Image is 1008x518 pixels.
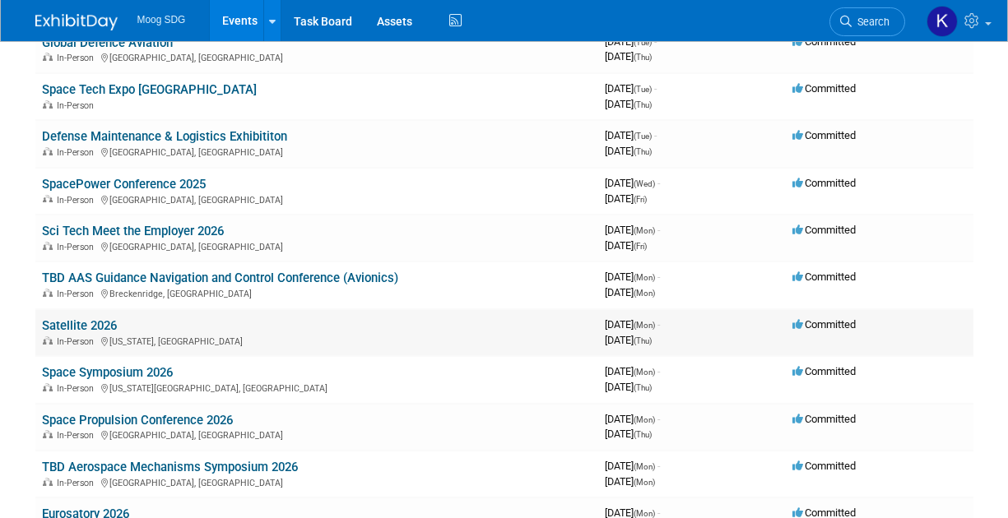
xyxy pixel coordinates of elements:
span: Committed [792,224,856,236]
span: In-Person [57,289,99,299]
img: In-Person Event [43,242,53,250]
img: In-Person Event [43,289,53,297]
span: [DATE] [605,428,652,440]
div: [US_STATE], [GEOGRAPHIC_DATA] [42,334,592,347]
a: SpacePower Conference 2025 [42,177,206,192]
span: Committed [792,82,856,95]
span: (Mon) [634,226,655,235]
span: (Mon) [634,273,655,282]
img: In-Person Event [43,195,53,203]
a: Sci Tech Meet the Employer 2026 [42,224,224,238]
span: [DATE] [605,239,647,252]
span: (Wed) [634,179,655,188]
span: [DATE] [605,35,657,48]
div: [GEOGRAPHIC_DATA], [GEOGRAPHIC_DATA] [42,50,592,63]
span: [DATE] [605,271,660,283]
span: Committed [792,460,856,472]
span: [DATE] [605,177,660,189]
span: (Fri) [634,195,647,204]
span: [DATE] [605,145,652,157]
span: (Tue) [634,132,652,141]
a: Global Defence Aviation [42,35,173,50]
span: (Fri) [634,242,647,251]
span: [DATE] [605,98,652,110]
span: Committed [792,177,856,189]
span: In-Person [57,478,99,488]
span: - [657,460,660,472]
span: Committed [792,129,856,141]
div: [GEOGRAPHIC_DATA], [GEOGRAPHIC_DATA] [42,192,592,206]
span: (Mon) [634,462,655,471]
img: In-Person Event [43,430,53,438]
span: In-Person [57,100,99,111]
img: Katie Gibas [927,6,958,37]
span: (Mon) [634,321,655,330]
span: Committed [792,318,856,331]
span: (Tue) [634,38,652,47]
img: In-Person Event [43,100,53,109]
span: [DATE] [605,192,647,205]
span: - [657,365,660,377]
img: In-Person Event [43,383,53,391]
a: Search [829,7,905,36]
div: [GEOGRAPHIC_DATA], [GEOGRAPHIC_DATA] [42,475,592,488]
div: [GEOGRAPHIC_DATA], [GEOGRAPHIC_DATA] [42,145,592,158]
span: Moog SDG [137,14,186,25]
span: (Thu) [634,53,652,62]
span: In-Person [57,53,99,63]
span: - [657,177,660,189]
a: TBD AAS Guidance Navigation and Control Conference (Avionics) [42,271,398,285]
span: - [657,224,660,236]
img: ExhibitDay [35,14,118,30]
span: (Tue) [634,85,652,94]
span: (Thu) [634,430,652,439]
span: - [657,318,660,331]
span: (Mon) [634,368,655,377]
span: [DATE] [605,50,652,62]
div: [US_STATE][GEOGRAPHIC_DATA], [GEOGRAPHIC_DATA] [42,381,592,394]
span: Committed [792,365,856,377]
span: [DATE] [605,286,655,298]
span: - [657,413,660,425]
span: (Thu) [634,383,652,392]
span: [DATE] [605,82,657,95]
span: Committed [792,35,856,48]
span: [DATE] [605,129,657,141]
span: Committed [792,413,856,425]
span: [DATE] [605,224,660,236]
span: - [654,82,657,95]
img: In-Person Event [43,336,53,345]
a: Space Propulsion Conference 2026 [42,413,233,428]
div: [GEOGRAPHIC_DATA], [GEOGRAPHIC_DATA] [42,239,592,252]
span: In-Person [57,242,99,252]
span: (Mon) [634,415,655,424]
a: Space Tech Expo [GEOGRAPHIC_DATA] [42,82,257,97]
span: In-Person [57,430,99,441]
a: Defense Maintenance & Logistics Exhibititon [42,129,287,144]
span: (Thu) [634,100,652,109]
span: (Thu) [634,147,652,156]
span: - [654,129,657,141]
span: Committed [792,271,856,283]
img: In-Person Event [43,53,53,61]
span: [DATE] [605,334,652,346]
span: Search [852,16,890,28]
div: Breckenridge, [GEOGRAPHIC_DATA] [42,286,592,299]
span: - [654,35,657,48]
span: (Mon) [634,509,655,518]
span: - [657,271,660,283]
span: In-Person [57,336,99,347]
span: [DATE] [605,365,660,377]
span: In-Person [57,147,99,158]
span: [DATE] [605,318,660,331]
div: [GEOGRAPHIC_DATA], [GEOGRAPHIC_DATA] [42,428,592,441]
span: [DATE] [605,475,655,488]
a: Satellite 2026 [42,318,117,333]
img: In-Person Event [43,478,53,486]
img: In-Person Event [43,147,53,155]
span: (Mon) [634,289,655,298]
span: [DATE] [605,460,660,472]
a: Space Symposium 2026 [42,365,173,380]
span: In-Person [57,383,99,394]
a: TBD Aerospace Mechanisms Symposium 2026 [42,460,298,474]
